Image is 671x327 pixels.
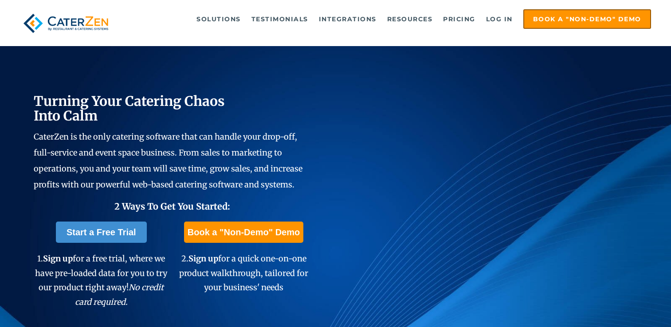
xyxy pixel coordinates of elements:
a: Book a "Non-Demo" Demo [184,222,303,243]
span: 2. for a quick one-on-one product walkthrough, tailored for your business' needs [179,253,308,292]
a: Resources [383,10,437,28]
em: No credit card required. [75,282,164,307]
a: Book a "Non-Demo" Demo [523,9,651,29]
a: Log in [482,10,517,28]
span: Sign up [43,253,73,264]
a: Integrations [314,10,381,28]
span: Sign up [188,253,218,264]
img: caterzen [20,9,112,37]
a: Pricing [439,10,480,28]
div: Navigation Menu [128,9,651,29]
span: Turning Your Catering Chaos Into Calm [34,93,225,124]
span: 2 Ways To Get You Started: [114,201,230,212]
a: Start a Free Trial [56,222,147,243]
iframe: Help widget launcher [592,292,661,317]
span: CaterZen is the only catering software that can handle your drop-off, full-service and event spac... [34,132,302,190]
a: Testimonials [247,10,313,28]
span: 1. for a free trial, where we have pre-loaded data for you to try our product right away! [35,253,167,307]
a: Solutions [192,10,245,28]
